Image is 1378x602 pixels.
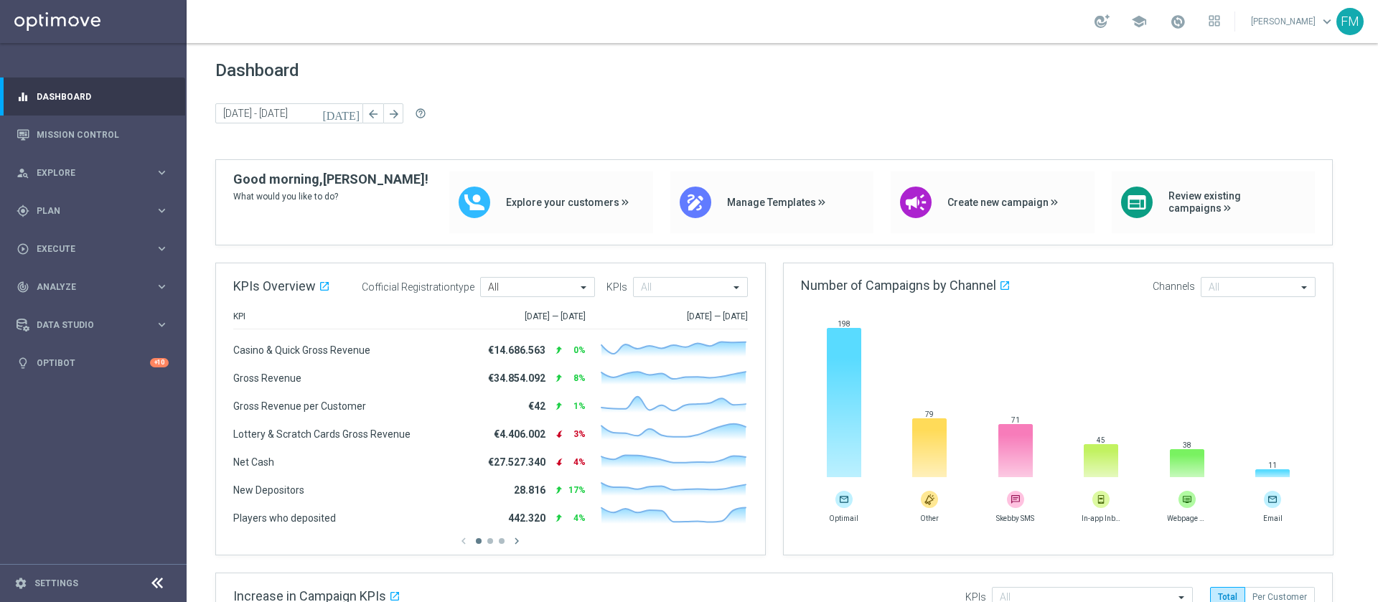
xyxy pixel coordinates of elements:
[14,577,27,590] i: settings
[16,205,169,217] button: gps_fixed Plan keyboard_arrow_right
[17,243,155,255] div: Execute
[17,344,169,382] div: Optibot
[17,357,29,370] i: lightbulb
[17,281,155,293] div: Analyze
[16,243,169,255] button: play_circle_outline Execute keyboard_arrow_right
[155,280,169,293] i: keyboard_arrow_right
[17,281,29,293] i: track_changes
[37,77,169,116] a: Dashboard
[155,318,169,331] i: keyboard_arrow_right
[16,319,169,331] button: Data Studio keyboard_arrow_right
[155,242,169,255] i: keyboard_arrow_right
[1250,11,1336,32] a: [PERSON_NAME]keyboard_arrow_down
[155,204,169,217] i: keyboard_arrow_right
[17,166,155,179] div: Explore
[17,204,29,217] i: gps_fixed
[37,283,155,291] span: Analyze
[17,319,155,331] div: Data Studio
[37,321,155,329] span: Data Studio
[17,166,29,179] i: person_search
[17,77,169,116] div: Dashboard
[17,116,169,154] div: Mission Control
[37,169,155,177] span: Explore
[17,90,29,103] i: equalizer
[37,207,155,215] span: Plan
[37,344,150,382] a: Optibot
[37,245,155,253] span: Execute
[16,281,169,293] button: track_changes Analyze keyboard_arrow_right
[37,116,169,154] a: Mission Control
[34,579,78,588] a: Settings
[16,129,169,141] button: Mission Control
[16,167,169,179] button: person_search Explore keyboard_arrow_right
[150,358,169,367] div: +10
[17,243,29,255] i: play_circle_outline
[1131,14,1147,29] span: school
[17,204,155,217] div: Plan
[16,357,169,369] button: lightbulb Optibot +10
[1319,14,1335,29] span: keyboard_arrow_down
[155,166,169,179] i: keyboard_arrow_right
[1336,8,1364,35] div: FM
[16,91,169,103] button: equalizer Dashboard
